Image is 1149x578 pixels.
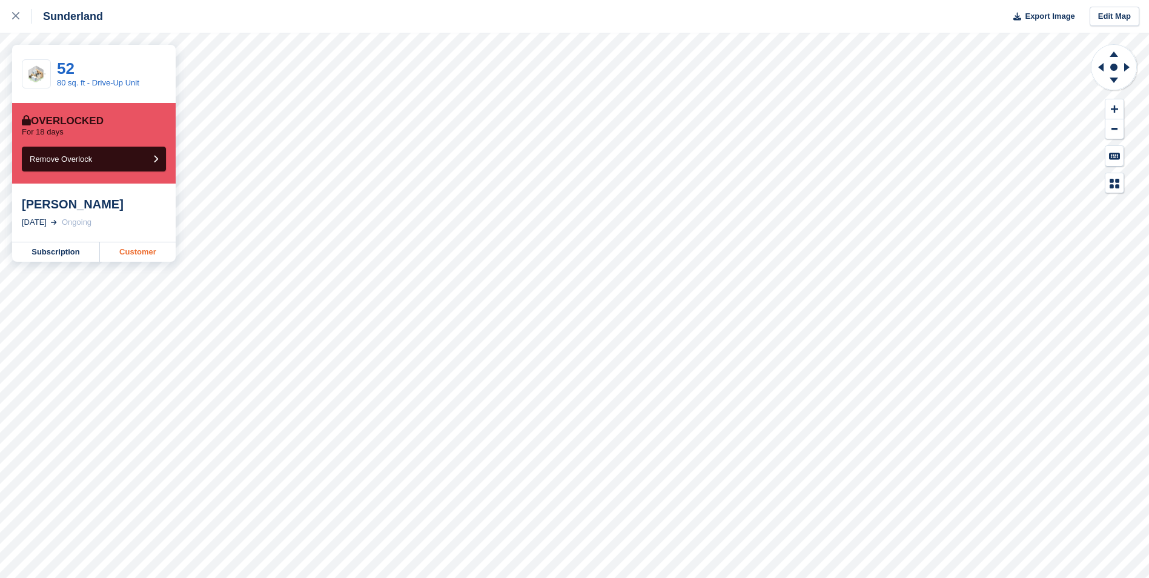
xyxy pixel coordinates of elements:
a: 80 sq. ft - Drive-Up Unit [57,78,139,87]
img: arrow-right-light-icn-cde0832a797a2874e46488d9cf13f60e5c3a73dbe684e267c42b8395dfbc2abf.svg [51,220,57,225]
button: Zoom Out [1105,119,1124,139]
div: Overlocked [22,115,104,127]
a: 52 [57,59,75,78]
div: [DATE] [22,216,47,228]
p: For 18 days [22,127,64,137]
a: Edit Map [1090,7,1139,27]
span: Remove Overlock [30,154,92,164]
button: Zoom In [1105,99,1124,119]
span: Export Image [1025,10,1074,22]
a: Customer [100,242,176,262]
div: Ongoing [62,216,91,228]
div: Sunderland [32,9,103,24]
button: Export Image [1006,7,1075,27]
a: Subscription [12,242,100,262]
div: [PERSON_NAME] [22,197,166,211]
img: SCA-80sqft.jpg [22,64,50,84]
button: Remove Overlock [22,147,166,171]
button: Keyboard Shortcuts [1105,146,1124,166]
button: Map Legend [1105,173,1124,193]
